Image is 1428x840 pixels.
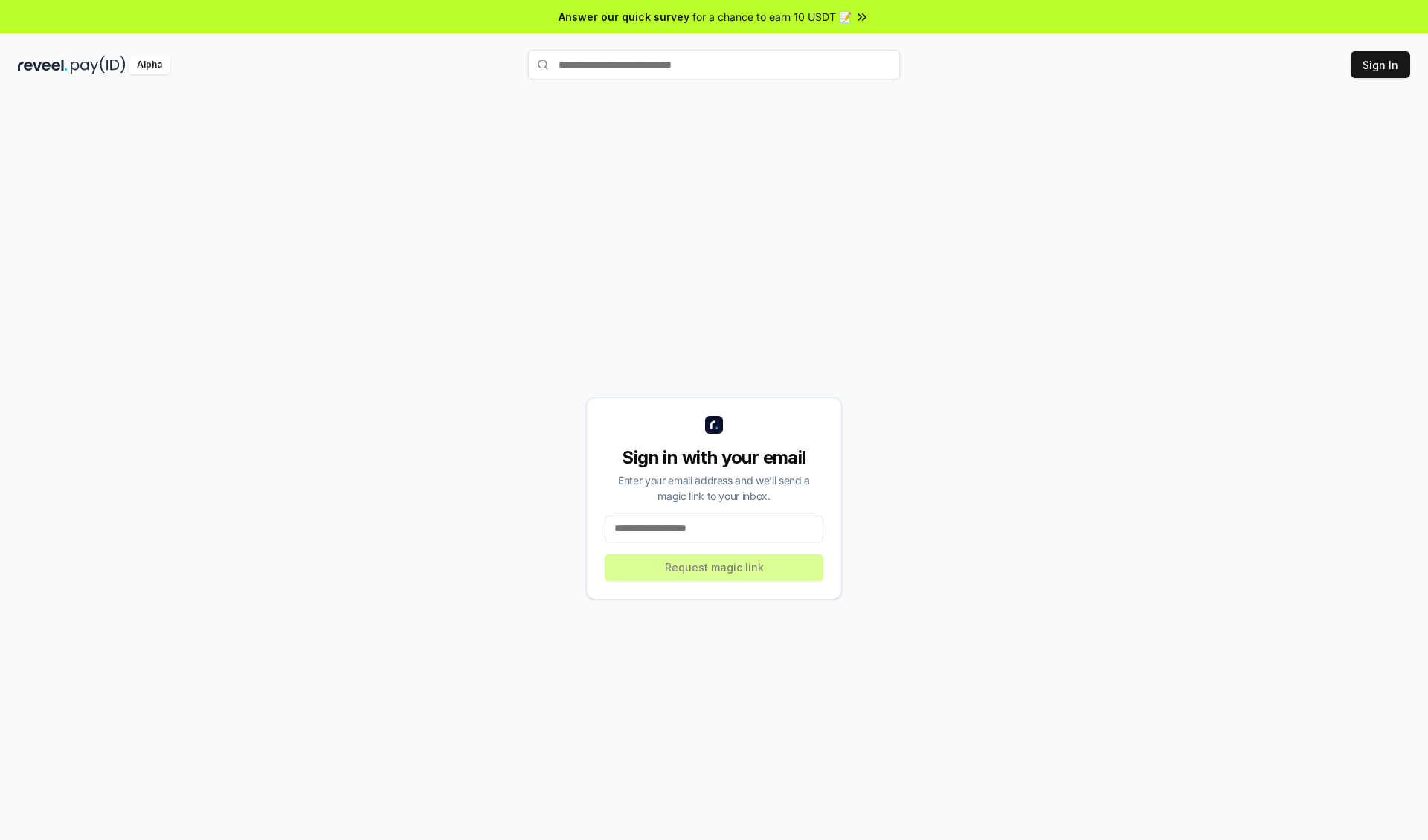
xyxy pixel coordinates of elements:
span: Answer our quick survey [559,9,689,25]
div: Alpha [129,56,170,74]
img: logo_small [705,416,723,434]
span: for a chance to earn 10 USDT 📝 [692,9,852,25]
button: Sign In [1351,51,1410,78]
img: reveel_dark [18,56,68,74]
img: pay_id [71,56,126,74]
div: Enter your email address and we’ll send a magic link to your inbox. [605,472,823,504]
div: Sign in with your email [605,446,823,469]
